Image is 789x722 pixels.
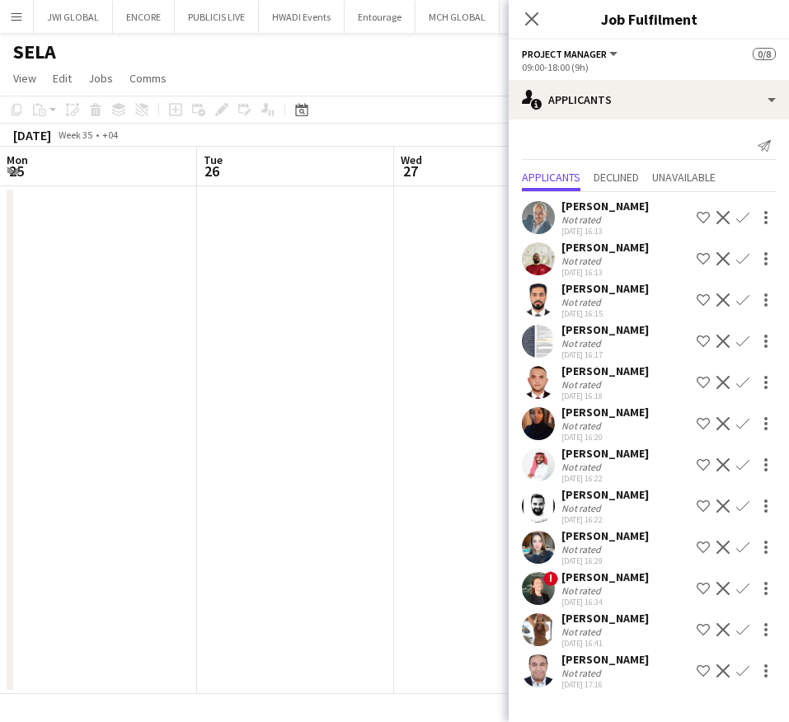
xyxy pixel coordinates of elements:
div: [DATE] 16:22 [561,473,649,484]
div: Not rated [561,667,604,679]
div: Not rated [561,420,604,432]
div: [DATE] 17:16 [561,679,649,690]
div: [PERSON_NAME] [561,199,649,213]
div: Not rated [561,213,604,226]
span: 0/8 [753,48,776,60]
button: PUBLICIS LIVE [175,1,259,33]
h1: SELA [13,40,56,64]
div: [DATE] 16:13 [561,267,649,278]
button: IKTVA [500,1,552,33]
div: [DATE] 16:22 [561,514,649,525]
div: [DATE] 16:13 [561,226,649,237]
div: Not rated [561,378,604,391]
span: Tue [204,152,223,167]
div: Not rated [561,502,604,514]
div: Not rated [561,255,604,267]
div: [DATE] [13,127,51,143]
div: [DATE] 16:17 [561,349,649,360]
div: [DATE] 16:41 [561,638,649,649]
div: [PERSON_NAME] [561,446,649,461]
div: [DATE] 16:20 [561,432,649,443]
div: [PERSON_NAME] [561,240,649,255]
div: Not rated [561,626,604,638]
div: [PERSON_NAME] [561,281,649,296]
div: [PERSON_NAME] [561,487,649,502]
span: Mon [7,152,28,167]
span: Unavailable [652,171,716,183]
span: Comms [129,71,167,86]
span: Edit [53,71,72,86]
button: JWI GLOBAL [34,1,113,33]
div: [DATE] 16:15 [561,308,649,319]
span: 27 [398,162,422,180]
span: 26 [201,162,223,180]
h3: Job Fulfilment [509,8,789,30]
div: Not rated [561,584,604,597]
div: Applicants [509,80,789,120]
span: Wed [401,152,422,167]
span: View [13,71,36,86]
button: ENCORE [113,1,175,33]
span: 25 [4,162,28,180]
div: Not rated [561,296,604,308]
span: Project Manager [522,48,607,60]
div: [PERSON_NAME] [561,570,649,584]
span: ! [543,571,558,586]
div: [PERSON_NAME] [561,322,649,337]
button: Project Manager [522,48,620,60]
div: Not rated [561,543,604,556]
div: [DATE] 16:34 [561,597,649,607]
div: [PERSON_NAME] [561,611,649,626]
span: Applicants [522,171,580,183]
div: [DATE] 16:18 [561,391,649,401]
button: HWADI Events [259,1,345,33]
div: [PERSON_NAME] [561,363,649,378]
div: [PERSON_NAME] [561,405,649,420]
a: Edit [46,68,78,89]
div: Not rated [561,337,604,349]
div: [PERSON_NAME] [561,652,649,667]
div: Not rated [561,461,604,473]
button: Entourage [345,1,416,33]
span: Jobs [88,71,113,86]
div: [PERSON_NAME] [561,528,649,543]
a: Jobs [82,68,120,89]
span: Week 35 [54,129,96,141]
div: 09:00-18:00 (9h) [522,61,776,73]
a: Comms [123,68,173,89]
button: MCH GLOBAL [416,1,500,33]
div: [DATE] 16:29 [561,556,649,566]
span: Declined [594,171,639,183]
div: +04 [102,129,118,141]
a: View [7,68,43,89]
